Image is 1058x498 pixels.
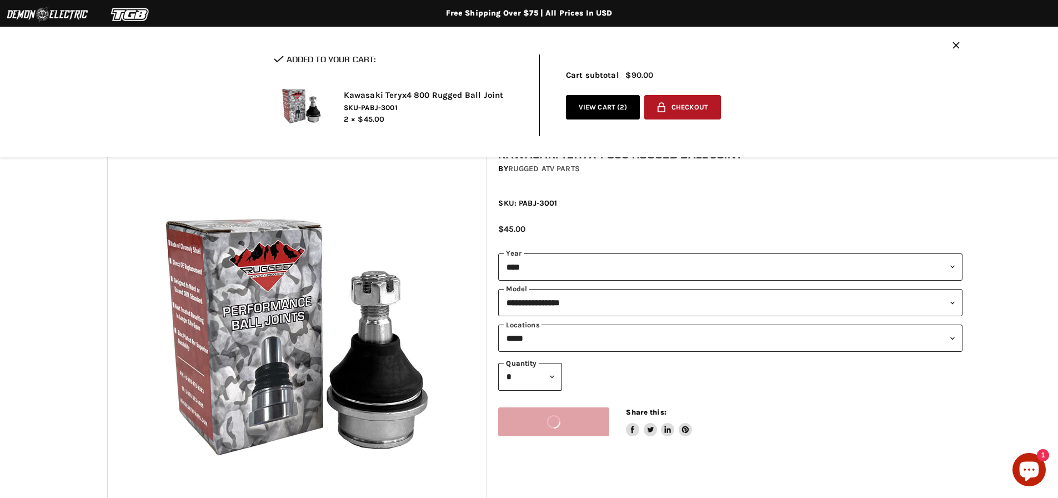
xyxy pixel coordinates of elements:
span: SKU-PABJ-3001 [344,103,523,113]
div: SKU: PABJ-3001 [498,197,962,209]
div: by [498,163,962,175]
span: Cart subtotal [566,70,619,80]
span: $45.00 [498,224,525,234]
span: Checkout [671,103,708,112]
button: Close [952,42,960,51]
h1: Kawasaki Teryx4 800 Rugged Ball Joint [498,147,962,161]
span: Share this: [626,408,666,416]
form: cart checkout [640,95,721,124]
a: Rugged ATV Parts [508,164,580,173]
button: Checkout [644,95,721,120]
span: $90.00 [625,71,653,80]
img: TGB Logo 2 [89,4,172,25]
span: 2 [620,103,624,111]
img: Kawasaki Teryx4 800 Rugged Ball Joint [274,78,329,134]
select: modal-name [498,289,962,316]
inbox-online-store-chat: Shopify online store chat [1009,453,1049,489]
h2: Kawasaki Teryx4 800 Rugged Ball Joint [344,90,523,101]
img: Demon Electric Logo 2 [6,4,89,25]
select: Quantity [498,363,562,390]
span: $45.00 [358,114,384,124]
select: year [498,253,962,281]
span: 2 × [344,114,355,124]
select: keys [498,325,962,352]
h2: Added to your cart: [274,54,523,64]
aside: Share this: [626,407,692,437]
a: View cart (2) [566,95,640,120]
div: Free Shipping Over $75 | All Prices In USD [85,8,974,18]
